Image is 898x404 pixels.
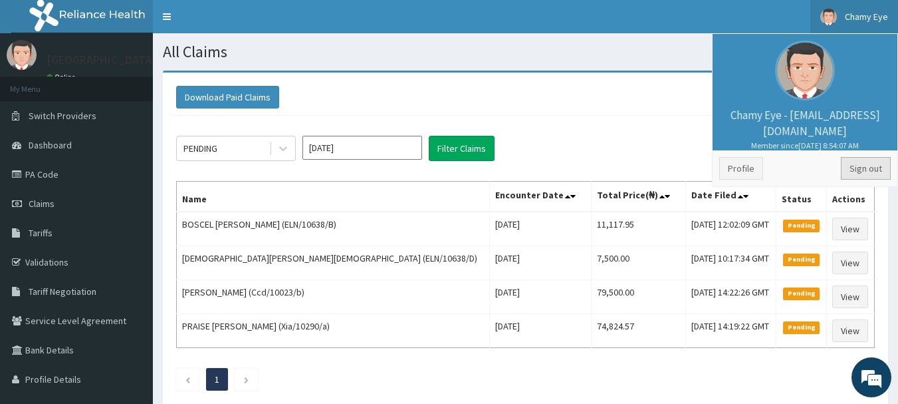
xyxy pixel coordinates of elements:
span: Pending [783,254,820,266]
span: Pending [783,321,820,333]
td: [DATE] [489,280,591,314]
a: Page 1 is your current page [215,373,219,385]
div: PENDING [183,142,217,155]
th: Name [177,182,490,212]
td: 7,500.00 [591,246,685,280]
th: Date Filed [685,182,776,212]
img: User Image [7,40,37,70]
small: Member since [DATE] 8:54:07 AM [719,140,891,151]
span: Switch Providers [29,110,96,122]
th: Encounter Date [489,182,591,212]
a: Online [47,73,78,82]
a: View [832,218,868,240]
span: Pending [783,288,820,300]
img: User Image [820,9,837,25]
p: Chamy Eye - [EMAIL_ADDRESS][DOMAIN_NAME] [719,107,891,151]
h1: All Claims [163,43,888,61]
td: [DATE] [489,212,591,246]
th: Actions [826,182,875,212]
a: Sign out [841,157,891,180]
span: Tariff Negotiation [29,286,96,298]
span: Pending [783,220,820,232]
th: Total Price(₦) [591,182,685,212]
td: [PERSON_NAME] (Ccd/10023/b) [177,280,490,314]
td: [DATE] 10:17:34 GMT [685,246,776,280]
span: Chamy Eye [845,11,888,23]
td: 79,500.00 [591,280,685,314]
span: Claims [29,198,55,210]
a: Next page [243,373,249,385]
td: [DATE] 12:02:09 GMT [685,212,776,246]
a: View [832,286,868,308]
td: 74,824.57 [591,314,685,348]
td: BOSCEL [PERSON_NAME] (ELN/10638/B) [177,212,490,246]
td: [DEMOGRAPHIC_DATA][PERSON_NAME][DEMOGRAPHIC_DATA] (ELN/10638/D) [177,246,490,280]
a: Profile [719,157,763,180]
td: PRAISE [PERSON_NAME] (Xia/10290/a) [177,314,490,348]
a: View [832,319,868,342]
span: Tariffs [29,227,53,239]
button: Download Paid Claims [176,86,279,108]
img: User Image [775,41,835,101]
td: [DATE] [489,314,591,348]
a: View [832,252,868,274]
button: Filter Claims [429,136,495,161]
td: [DATE] 14:19:22 GMT [685,314,776,348]
td: [DATE] 14:22:26 GMT [685,280,776,314]
a: Previous page [185,373,191,385]
td: [DATE] [489,246,591,280]
input: Select Month and Year [302,136,422,160]
span: Dashboard [29,139,72,151]
th: Status [776,182,826,212]
td: 11,117.95 [591,212,685,246]
p: [GEOGRAPHIC_DATA] [47,54,156,66]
